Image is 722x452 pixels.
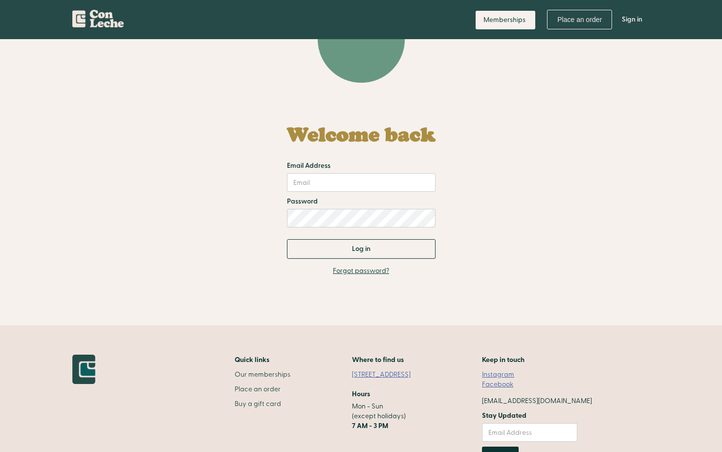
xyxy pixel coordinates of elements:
[287,161,330,171] label: Email Address
[287,197,318,206] label: Password
[352,370,420,380] a: [STREET_ADDRESS]
[482,370,514,380] a: Instagram
[482,423,577,442] input: Email Address
[352,389,370,399] h5: Hours
[287,173,436,192] input: Email
[352,421,388,430] strong: 7 AM - 3 PM
[235,384,290,394] a: Place an order
[235,355,290,365] h2: Quick links
[333,266,389,276] a: Forgot password?
[352,355,404,365] h5: Where to find us
[482,396,592,406] div: [EMAIL_ADDRESS][DOMAIN_NAME]
[482,355,525,365] h5: Keep in touch
[476,11,535,29] a: Memberships
[482,411,577,421] label: Stay Updated
[235,399,290,409] a: Buy a gift card
[352,402,420,431] p: Mon - Sun (except holidays)
[287,114,436,259] form: Email Form
[72,5,124,31] a: home
[482,380,513,389] a: Facebook
[287,124,436,145] h1: Welcome back
[614,5,650,34] a: Sign in
[287,239,436,259] input: Log in
[235,370,290,380] a: Our memberships
[547,10,612,29] a: Place an order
